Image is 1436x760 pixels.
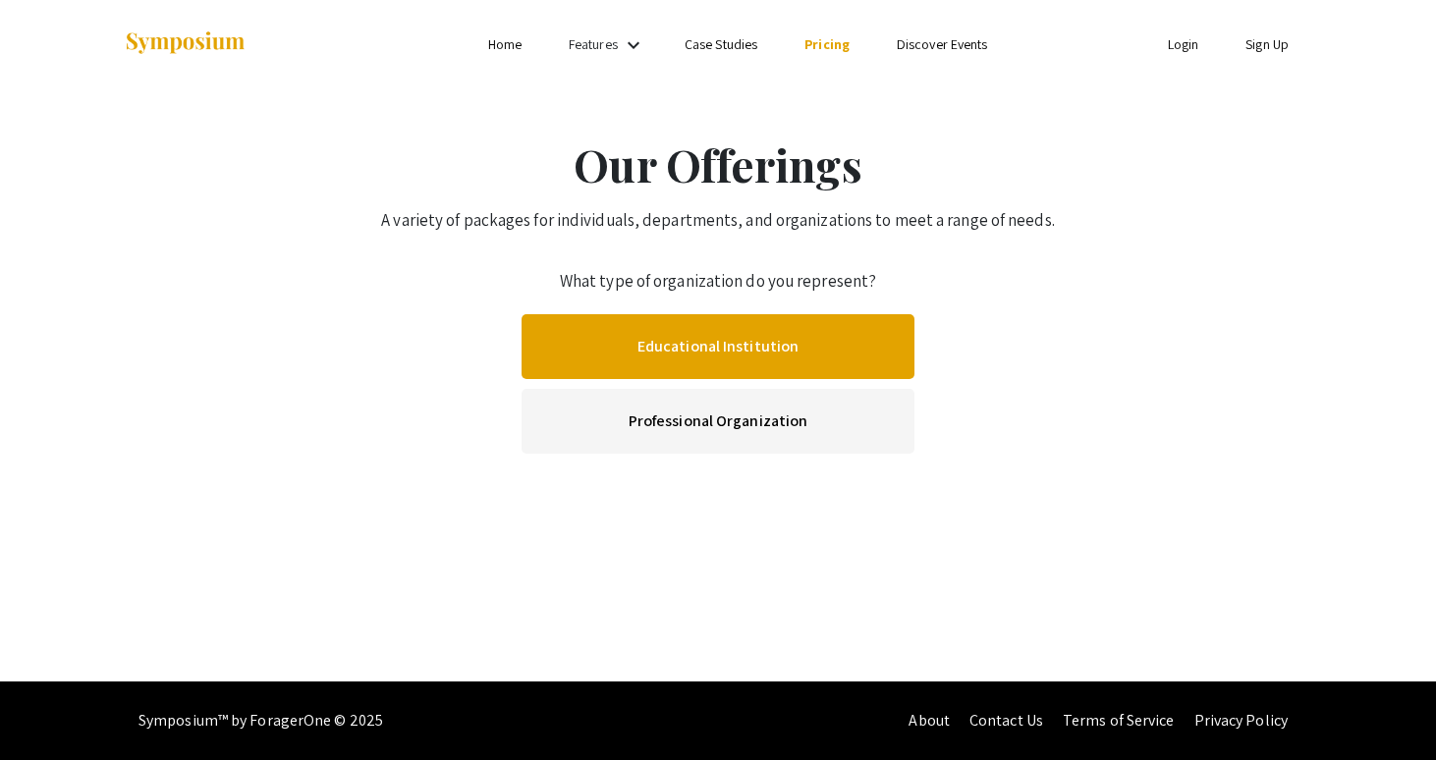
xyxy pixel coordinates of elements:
div: Symposium™ by ForagerOne © 2025 [138,681,383,760]
a: Login [1168,35,1199,53]
a: About [909,710,950,731]
a: Case Studies [685,35,757,53]
p: What type of organization do you represent? [124,269,1312,295]
a: Pricing [804,35,850,53]
a: Features [569,35,618,53]
a: Sign Up [1245,35,1289,53]
a: Terms of Service [1063,710,1175,731]
a: Professional Organization [522,389,914,454]
a: Home [488,35,522,53]
a: Educational Institution [522,314,914,379]
a: Contact Us [969,710,1043,731]
h1: Our Offerings [124,137,1312,190]
img: Symposium by ForagerOne [124,30,247,57]
mat-icon: Expand Features list [622,33,645,57]
a: Privacy Policy [1194,710,1288,731]
iframe: Chat [15,672,83,745]
p: A variety of packages for individuals, departments, and organizations to meet a range of needs. [124,198,1312,234]
a: Discover Events [897,35,988,53]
